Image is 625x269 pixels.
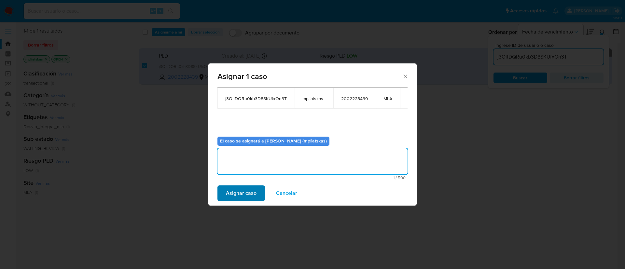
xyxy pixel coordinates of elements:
[220,138,327,144] b: El caso se asignará a [PERSON_NAME] (mpliatskas)
[217,73,402,80] span: Asignar 1 caso
[219,176,406,180] span: Máximo 500 caracteres
[402,73,408,79] button: Cerrar ventana
[268,185,306,201] button: Cancelar
[383,96,392,101] span: MLA
[341,96,368,101] span: 2002228439
[302,96,326,101] span: mpliatskas
[217,185,265,201] button: Asignar caso
[276,186,297,200] span: Cancelar
[226,186,257,200] span: Asignar caso
[225,96,287,101] span: j3OltDQRu0kb3D8SKUfxOn3T
[208,63,417,206] div: assign-modal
